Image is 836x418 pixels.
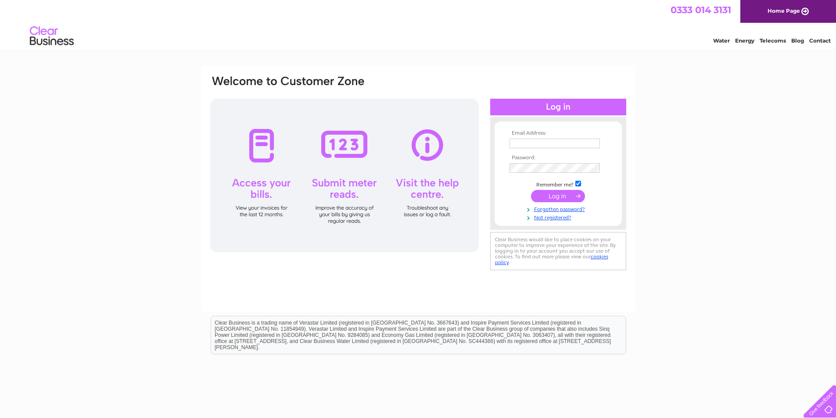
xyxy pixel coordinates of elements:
[809,37,831,44] a: Contact
[509,204,609,213] a: Forgotten password?
[509,213,609,221] a: Not registered?
[713,37,730,44] a: Water
[735,37,754,44] a: Energy
[531,190,585,202] input: Submit
[507,179,609,188] td: Remember me?
[791,37,804,44] a: Blog
[490,232,626,270] div: Clear Business would like to place cookies on your computer to improve your experience of the sit...
[671,4,731,15] a: 0333 014 3131
[211,5,626,43] div: Clear Business is a trading name of Verastar Limited (registered in [GEOGRAPHIC_DATA] No. 3667643...
[495,254,608,265] a: cookies policy
[507,130,609,136] th: Email Address:
[507,155,609,161] th: Password:
[29,23,74,50] img: logo.png
[760,37,786,44] a: Telecoms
